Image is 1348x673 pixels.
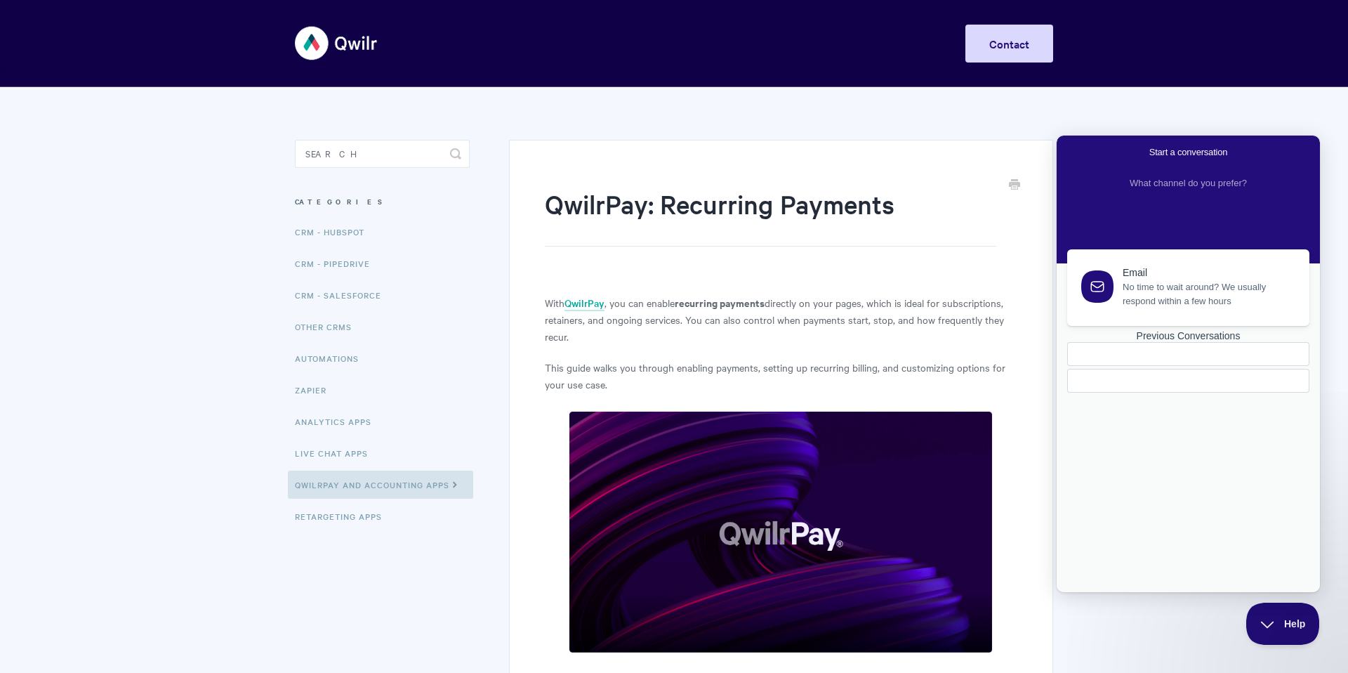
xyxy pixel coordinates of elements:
[564,296,604,311] a: QwilrPay
[675,295,765,310] strong: recurring payments
[569,411,993,653] img: file-hBILISBX3B.png
[545,186,996,247] h1: QwilrPay: Recurring Payments
[295,344,369,372] a: Automations
[965,25,1053,63] a: Contact
[545,294,1017,345] p: With , you can enable directly on your pages, which is ideal for subscriptions, retainers, and on...
[545,359,1017,393] p: This guide walks you through enabling payments, setting up recurring billing, and customizing opt...
[1057,136,1320,592] iframe: Help Scout Beacon - Live Chat, Contact Form, and Knowledge Base
[295,313,362,341] a: Other CRMs
[295,249,381,277] a: CRM - Pipedrive
[295,189,470,214] h3: Categories
[295,502,392,530] a: Retargeting Apps
[295,17,378,70] img: Qwilr Help Center
[295,376,337,404] a: Zapier
[295,140,470,168] input: Search
[295,407,382,436] a: Analytics Apps
[1009,178,1020,193] a: Print this Article
[295,281,392,309] a: CRM - Salesforce
[295,218,375,246] a: CRM - HubSpot
[295,439,378,467] a: Live Chat Apps
[288,471,473,499] a: QwilrPay and Accounting Apps
[1246,603,1320,645] iframe: Help Scout Beacon - Close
